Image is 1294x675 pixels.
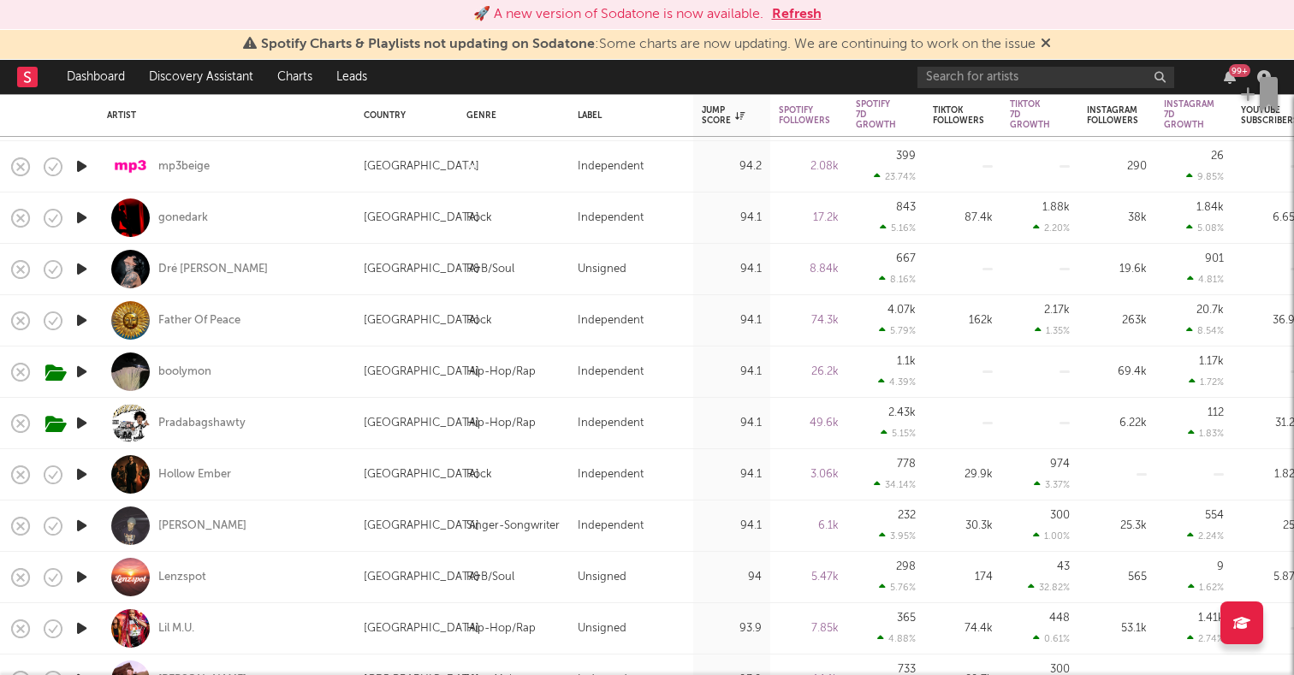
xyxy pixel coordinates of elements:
[879,325,916,336] div: 5.79 %
[1044,305,1070,316] div: 2.17k
[364,157,479,177] div: [GEOGRAPHIC_DATA]
[158,621,194,637] div: Lil M.U.
[896,151,916,162] div: 399
[466,413,536,434] div: Hip-Hop/Rap
[1187,274,1224,285] div: 4.81 %
[898,510,916,521] div: 232
[1033,530,1070,542] div: 1.00 %
[933,567,993,588] div: 174
[1087,259,1147,280] div: 19.6k
[158,210,208,226] div: gonedark
[1211,151,1224,162] div: 26
[702,619,762,639] div: 93.9
[55,60,137,94] a: Dashboard
[1186,222,1224,234] div: 5.08 %
[779,311,839,331] div: 74.3k
[578,311,644,331] div: Independent
[1087,413,1147,434] div: 6.22k
[1224,70,1236,84] button: 99+
[158,570,206,585] div: Lenzspot
[364,567,479,588] div: [GEOGRAPHIC_DATA]
[779,157,839,177] div: 2.08k
[933,311,993,331] div: 162k
[1087,516,1147,536] div: 25.3k
[578,516,644,536] div: Independent
[364,110,441,121] div: Country
[158,313,240,329] div: Father Of Peace
[879,582,916,593] div: 5.76 %
[1087,567,1147,588] div: 565
[874,479,916,490] div: 34.14 %
[702,259,762,280] div: 94.1
[779,516,839,536] div: 6.1k
[933,516,993,536] div: 30.3k
[1087,311,1147,331] div: 263k
[364,208,479,228] div: [GEOGRAPHIC_DATA]
[888,407,916,418] div: 2.43k
[158,262,268,277] a: Dré [PERSON_NAME]
[1205,510,1224,521] div: 554
[1196,202,1224,213] div: 1.84k
[1050,510,1070,521] div: 300
[578,362,644,382] div: Independent
[1010,99,1050,130] div: Tiktok 7D Growth
[1034,479,1070,490] div: 3.37 %
[364,259,479,280] div: [GEOGRAPHIC_DATA]
[779,208,839,228] div: 17.2k
[1189,376,1224,388] div: 1.72 %
[1199,356,1224,367] div: 1.17k
[1042,202,1070,213] div: 1.88k
[917,67,1174,88] input: Search for artists
[933,105,984,126] div: Tiktok Followers
[364,465,479,485] div: [GEOGRAPHIC_DATA]
[578,619,626,639] div: Unsigned
[897,356,916,367] div: 1.1k
[896,561,916,572] div: 298
[887,305,916,316] div: 4.07k
[779,619,839,639] div: 7.85k
[158,159,210,175] a: mp3beige
[1229,64,1250,77] div: 99 +
[466,362,536,382] div: Hip-Hop/Rap
[1187,530,1224,542] div: 2.24 %
[466,208,492,228] div: Rock
[881,428,916,439] div: 5.15 %
[702,157,762,177] div: 94.2
[897,613,916,624] div: 365
[158,416,246,431] a: Pradabagshawty
[897,459,916,470] div: 778
[364,362,479,382] div: [GEOGRAPHIC_DATA]
[466,465,492,485] div: Rock
[158,467,231,483] a: Hollow Ember
[578,208,644,228] div: Independent
[1217,561,1224,572] div: 9
[879,274,916,285] div: 8.16 %
[702,208,762,228] div: 94.1
[1057,561,1070,572] div: 43
[779,259,839,280] div: 8.84k
[1028,582,1070,593] div: 32.82 %
[880,222,916,234] div: 5.16 %
[261,38,1036,51] span: : Some charts are now updating. We are continuing to work on the issue
[364,619,479,639] div: [GEOGRAPHIC_DATA]
[158,518,246,534] a: [PERSON_NAME]
[779,413,839,434] div: 49.6k
[772,4,822,25] button: Refresh
[1087,362,1147,382] div: 69.4k
[1050,459,1070,470] div: 974
[896,253,916,264] div: 667
[1187,633,1224,644] div: 2.74 %
[364,413,479,434] div: [GEOGRAPHIC_DATA]
[364,311,479,331] div: [GEOGRAPHIC_DATA]
[1198,613,1224,624] div: 1.41k
[466,311,492,331] div: Rock
[856,99,896,130] div: Spotify 7D Growth
[578,413,644,434] div: Independent
[364,516,479,536] div: [GEOGRAPHIC_DATA]
[1035,325,1070,336] div: 1.35 %
[1087,105,1138,126] div: Instagram Followers
[1087,157,1147,177] div: 290
[1196,305,1224,316] div: 20.7k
